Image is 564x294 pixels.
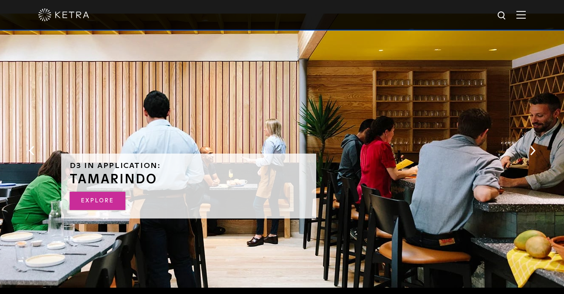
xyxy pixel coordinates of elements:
button: Previous [27,145,36,156]
h3: Tamarindo [70,173,308,186]
button: Next [528,145,537,156]
img: Hamburger%20Nav.svg [516,11,526,19]
img: ketra-logo-2019-white [38,8,89,21]
img: search icon [497,11,507,21]
a: Explore [70,192,125,210]
h6: D3 in application: [70,162,308,170]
